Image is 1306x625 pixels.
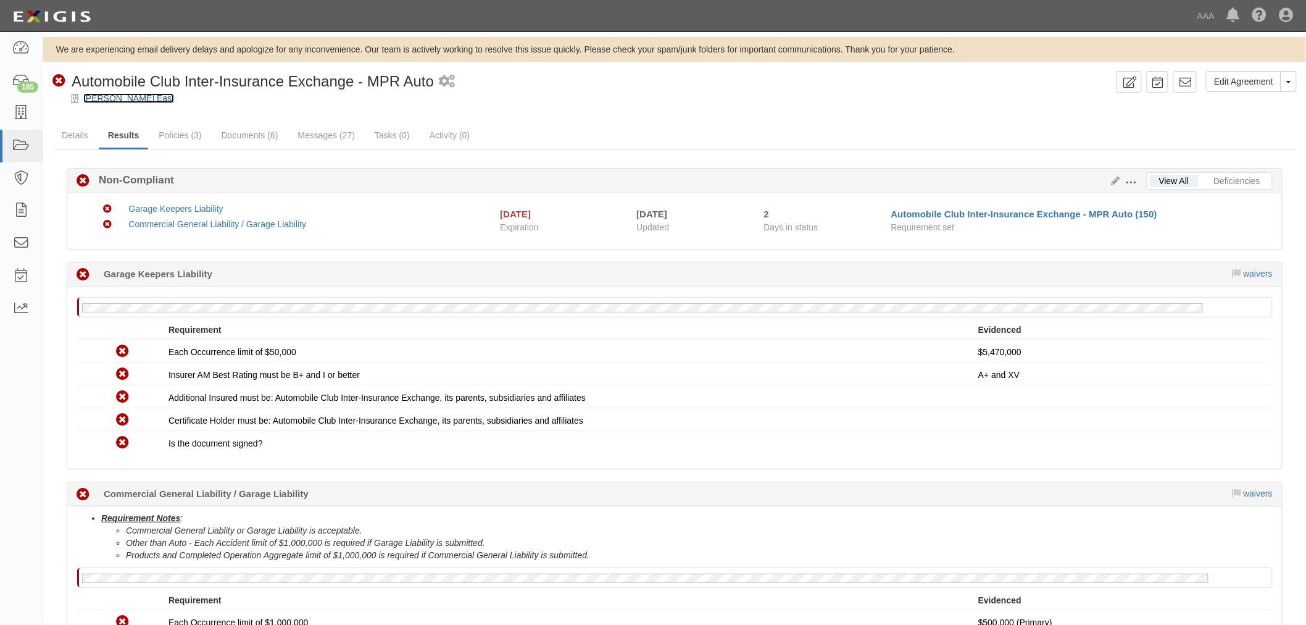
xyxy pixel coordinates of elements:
[1150,175,1199,187] a: View All
[168,325,222,335] strong: Requirement
[89,173,174,188] b: Non-Compliant
[77,489,89,501] i: Non-Compliant 2 days (since 09/01/2025)
[288,123,364,148] a: Messages (27)
[764,208,882,220] div: Since 09/01/2025
[168,347,296,357] span: Each Occurrence limit of $50,000
[891,222,955,232] span: Requirement set
[9,6,94,28] img: logo-5460c22ac91f19d4615b14bd174203de0afe785f0fc80cf4dbbc73dc1793850b.png
[101,512,1273,561] li: :
[1107,176,1120,186] a: Edit Results
[103,205,112,214] i: Non-Compliant
[978,369,1263,381] p: A+ and XV
[168,438,263,448] span: Is the document signed?
[103,220,112,229] i: Non-Compliant
[126,524,1273,537] li: Commercial General Liablity or Garage Liability is acceptable.
[891,209,1157,219] a: Automobile Club Inter-Insurance Exchange - MPR Auto (150)
[500,221,627,233] span: Expiration
[126,549,1273,561] li: Products and Completed Operation Aggregate limit of $1,000,000 is required if Commercial General ...
[104,267,212,280] b: Garage Keepers Liability
[17,82,38,93] div: 185
[1206,71,1281,92] a: Edit Agreement
[365,123,419,148] a: Tasks (0)
[52,123,98,148] a: Details
[168,393,586,403] span: Additional Insured must be: Automobile Club Inter-Insurance Exchange, its parents, subsidiaries a...
[116,437,129,450] i: Non-Compliant
[168,416,583,426] span: Certificate Holder must be: Automobile Club Inter-Insurance Exchange, its parents, subsidiaries a...
[168,370,360,380] span: Insurer AM Best Rating must be B+ and I or better
[1191,4,1221,28] a: AAA
[439,75,455,88] i: 1 scheduled workflow
[636,208,745,220] div: [DATE]
[149,123,210,148] a: Policies (3)
[72,73,434,90] span: Automobile Club Inter-Insurance Exchange - MPR Auto
[1244,269,1273,279] a: waivers
[116,391,129,404] i: Non-Compliant
[1244,489,1273,498] a: waivers
[168,595,222,605] strong: Requirement
[128,219,306,229] a: Commercial General Liability / Garage Liability
[99,123,149,149] a: Results
[77,269,89,282] i: Non-Compliant 2 days (since 09/01/2025)
[764,222,818,232] span: Days in status
[1205,175,1270,187] a: Deficiencies
[978,346,1263,358] p: $5,470,000
[101,513,180,523] u: Requirement Notes
[126,537,1273,549] li: Other than Auto - Each Accident limit of $1,000,000 is required if Garage Liability is submitted.
[116,368,129,381] i: Non-Compliant
[500,208,531,220] div: [DATE]
[43,43,1306,56] div: We are experiencing email delivery delays and apologize for any inconvenience. Our team is active...
[636,222,669,232] span: Updated
[77,175,89,188] i: Non-Compliant
[978,325,1021,335] strong: Evidenced
[83,93,174,103] a: [PERSON_NAME] East
[212,123,288,148] a: Documents (6)
[116,414,129,427] i: Non-Compliant
[52,71,434,92] div: Automobile Club Inter-Insurance Exchange - MPR Auto
[104,487,309,500] b: Commercial General Liability / Garage Liability
[128,204,223,214] a: Garage Keepers Liability
[1252,9,1267,23] i: Help Center - Complianz
[52,75,65,88] i: Non-Compliant
[116,345,129,358] i: Non-Compliant
[978,595,1021,605] strong: Evidenced
[420,123,479,148] a: Activity (0)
